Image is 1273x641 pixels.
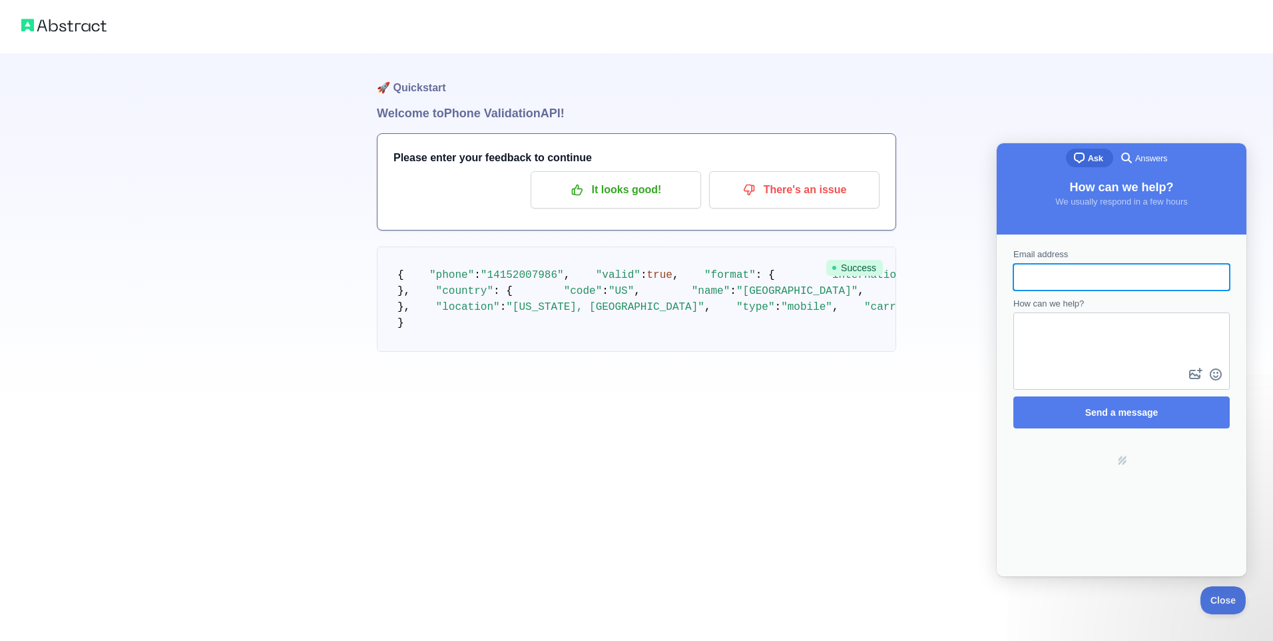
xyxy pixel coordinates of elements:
[756,269,775,281] span: : {
[634,285,640,297] span: ,
[775,301,782,313] span: :
[704,301,711,313] span: ,
[704,269,756,281] span: "format"
[541,179,691,201] p: It looks good!
[429,269,474,281] span: "phone"
[506,301,704,313] span: "[US_STATE], [GEOGRAPHIC_DATA]"
[500,301,507,313] span: :
[493,285,513,297] span: : {
[397,269,1242,329] code: }, }, }
[609,285,634,297] span: "US"
[564,269,571,281] span: ,
[736,301,775,313] span: "type"
[531,171,701,209] button: It looks good!
[21,16,107,35] img: Abstract logo
[719,179,870,201] p: There's an issue
[709,171,880,209] button: There's an issue
[474,269,481,281] span: :
[826,269,921,281] span: "international"
[393,150,880,166] h3: Please enter your feedback to continue
[377,104,896,123] h1: Welcome to Phone Validation API!
[781,301,832,313] span: "mobile"
[436,301,500,313] span: "location"
[397,269,404,281] span: {
[692,285,730,297] span: "name"
[564,285,603,297] span: "code"
[858,285,864,297] span: ,
[832,301,839,313] span: ,
[640,269,647,281] span: :
[736,285,858,297] span: "[GEOGRAPHIC_DATA]"
[1200,586,1246,614] iframe: Help Scout Beacon - Close
[730,285,736,297] span: :
[602,285,609,297] span: :
[672,269,679,281] span: ,
[826,260,883,276] span: Success
[436,285,493,297] span: "country"
[647,269,672,281] span: true
[864,301,921,313] span: "carrier"
[377,53,896,104] h1: 🚀 Quickstart
[596,269,640,281] span: "valid"
[997,143,1246,576] iframe: Help Scout Beacon - Live Chat, Contact Form, and Knowledge Base
[481,269,564,281] span: "14152007986"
